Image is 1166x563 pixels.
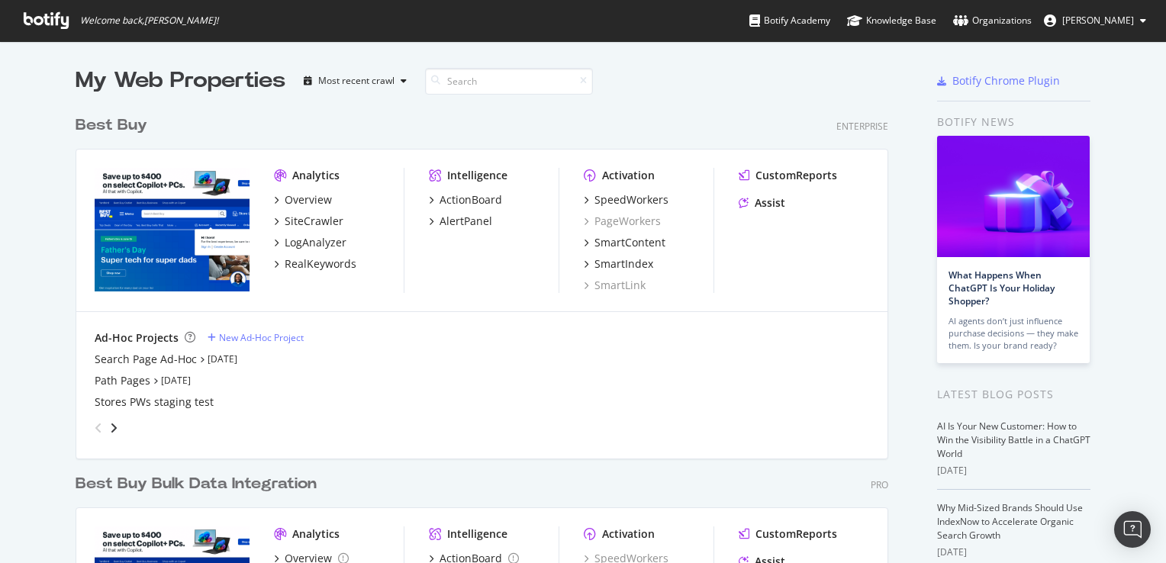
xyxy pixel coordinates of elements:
[937,73,1060,88] a: Botify Chrome Plugin
[208,331,304,344] a: New Ad-Hoc Project
[584,235,665,250] a: SmartContent
[440,192,502,208] div: ActionBoard
[739,195,785,211] a: Assist
[952,73,1060,88] div: Botify Chrome Plugin
[937,136,1090,257] img: What Happens When ChatGPT Is Your Holiday Shopper?
[292,526,340,542] div: Analytics
[285,214,343,229] div: SiteCrawler
[274,214,343,229] a: SiteCrawler
[1062,14,1134,27] span: Courtney Beyer
[871,478,888,491] div: Pro
[76,114,153,137] a: Best Buy
[76,66,285,96] div: My Web Properties
[937,464,1090,478] div: [DATE]
[447,526,507,542] div: Intelligence
[298,69,413,93] button: Most recent crawl
[76,473,317,495] div: Best Buy Bulk Data Integration
[80,14,218,27] span: Welcome back, [PERSON_NAME] !
[584,256,653,272] a: SmartIndex
[95,330,179,346] div: Ad-Hoc Projects
[76,114,147,137] div: Best Buy
[755,168,837,183] div: CustomReports
[219,331,304,344] div: New Ad-Hoc Project
[755,195,785,211] div: Assist
[749,13,830,28] div: Botify Academy
[95,373,150,388] a: Path Pages
[425,68,593,95] input: Search
[755,526,837,542] div: CustomReports
[318,76,395,85] div: Most recent crawl
[447,168,507,183] div: Intelligence
[937,501,1083,542] a: Why Mid-Sized Brands Should Use IndexNow to Accelerate Organic Search Growth
[285,192,332,208] div: Overview
[584,278,646,293] a: SmartLink
[161,374,191,387] a: [DATE]
[274,256,356,272] a: RealKeywords
[584,214,661,229] a: PageWorkers
[440,214,492,229] div: AlertPanel
[594,256,653,272] div: SmartIndex
[594,192,668,208] div: SpeedWorkers
[1032,8,1158,33] button: [PERSON_NAME]
[584,192,668,208] a: SpeedWorkers
[953,13,1032,28] div: Organizations
[95,168,250,291] img: bestbuy.com
[937,545,1090,559] div: [DATE]
[285,235,346,250] div: LogAnalyzer
[292,168,340,183] div: Analytics
[949,315,1078,352] div: AI agents don’t just influence purchase decisions — they make them. Is your brand ready?
[108,420,119,436] div: angle-right
[602,168,655,183] div: Activation
[594,235,665,250] div: SmartContent
[836,120,888,133] div: Enterprise
[937,420,1090,460] a: AI Is Your New Customer: How to Win the Visibility Battle in a ChatGPT World
[89,416,108,440] div: angle-left
[95,352,197,367] a: Search Page Ad-Hoc
[95,394,214,410] a: Stores PWs staging test
[739,168,837,183] a: CustomReports
[949,269,1055,307] a: What Happens When ChatGPT Is Your Holiday Shopper?
[847,13,936,28] div: Knowledge Base
[1114,511,1151,548] div: Open Intercom Messenger
[429,192,502,208] a: ActionBoard
[76,473,323,495] a: Best Buy Bulk Data Integration
[285,256,356,272] div: RealKeywords
[274,192,332,208] a: Overview
[602,526,655,542] div: Activation
[208,352,237,365] a: [DATE]
[739,526,837,542] a: CustomReports
[429,214,492,229] a: AlertPanel
[937,386,1090,403] div: Latest Blog Posts
[937,114,1090,130] div: Botify news
[274,235,346,250] a: LogAnalyzer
